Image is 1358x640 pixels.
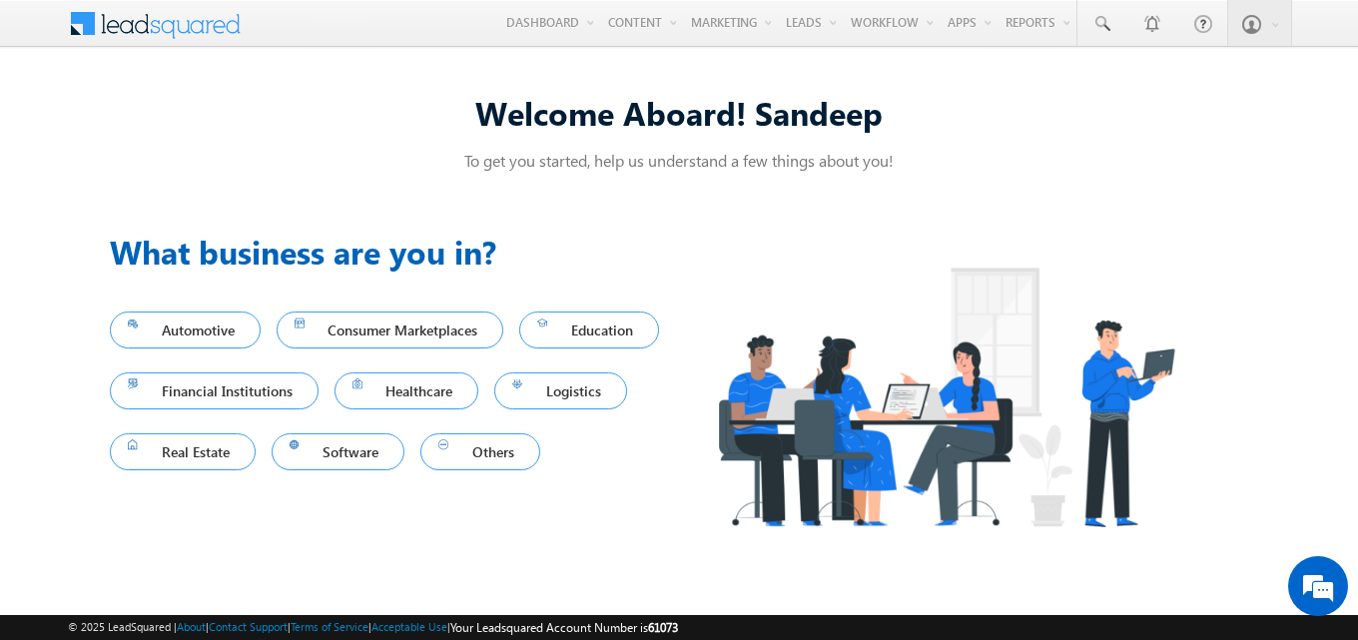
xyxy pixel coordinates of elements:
[128,317,243,343] span: Automotive
[291,620,368,633] a: Terms of Service
[110,228,679,276] h3: What business are you in?
[352,377,461,404] span: Healthcare
[209,620,288,633] a: Contact Support
[371,620,447,633] a: Acceptable Use
[295,317,486,343] span: Consumer Marketplaces
[537,317,641,343] span: Education
[128,438,238,465] span: Real Estate
[450,620,678,635] span: Your Leadsquared Account Number is
[648,620,678,635] span: 61073
[512,377,609,404] span: Logistics
[290,438,387,465] span: Software
[679,228,1212,566] img: Industry.png
[110,150,1248,171] p: To get you started, help us understand a few things about you!
[68,618,678,637] span: © 2025 LeadSquared | | | | |
[177,620,206,633] a: About
[438,438,522,465] span: Others
[110,91,1248,134] div: Welcome Aboard! Sandeep
[128,377,301,404] span: Financial Institutions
